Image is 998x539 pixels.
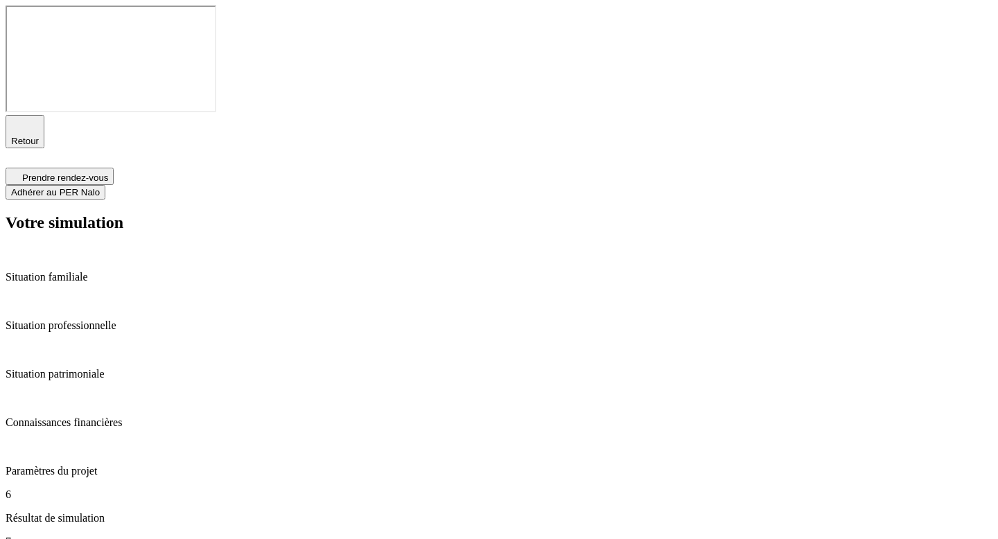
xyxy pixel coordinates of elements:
[6,465,992,477] p: Paramètres du projet
[6,416,992,429] p: Connaissances financières
[11,187,100,197] span: Adhérer au PER Nalo
[6,213,992,232] h2: Votre simulation
[22,173,108,183] span: Prendre rendez-vous
[6,185,105,200] button: Adhérer au PER Nalo
[6,368,992,380] p: Situation patrimoniale
[11,136,39,146] span: Retour
[6,488,992,501] p: 6
[6,319,992,332] p: Situation professionnelle
[6,115,44,148] button: Retour
[6,271,992,283] p: Situation familiale
[6,512,992,524] p: Résultat de simulation
[6,168,114,185] button: Prendre rendez-vous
